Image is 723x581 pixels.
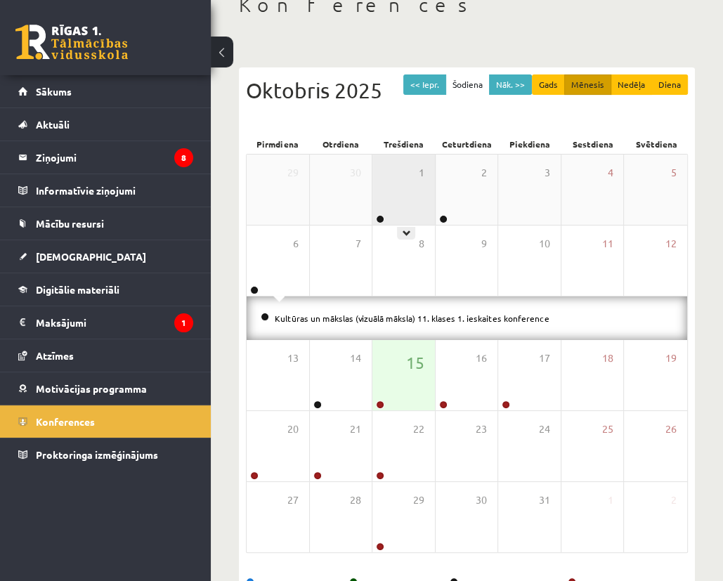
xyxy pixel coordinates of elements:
span: [DEMOGRAPHIC_DATA] [36,250,146,263]
span: 27 [287,492,299,508]
a: Konferences [18,405,193,438]
span: 3 [545,165,550,181]
a: Aktuāli [18,108,193,141]
span: 12 [665,236,677,252]
button: Šodiena [445,74,490,95]
a: Proktoringa izmēģinājums [18,438,193,471]
span: 25 [601,422,613,437]
div: Piekdiena [498,134,561,154]
span: 10 [539,236,550,252]
span: Atzīmes [36,349,74,362]
div: Otrdiena [309,134,372,154]
button: Gads [532,74,565,95]
span: 19 [665,351,677,366]
i: 1 [174,313,193,332]
button: Nāk. >> [489,74,532,95]
i: 8 [174,148,193,167]
span: 14 [350,351,361,366]
button: << Iepr. [403,74,446,95]
button: Diena [651,74,688,95]
span: 20 [287,422,299,437]
span: 15 [406,351,424,374]
span: 29 [287,165,299,181]
button: Nedēļa [611,74,652,95]
span: Digitālie materiāli [36,283,119,296]
span: 30 [476,492,487,508]
span: 2 [671,492,677,508]
span: Aktuāli [36,118,70,131]
div: Ceturtdiena [436,134,499,154]
a: Mācību resursi [18,207,193,240]
span: 7 [356,236,361,252]
span: 31 [539,492,550,508]
span: 29 [413,492,424,508]
span: Motivācijas programma [36,382,147,395]
span: 1 [419,165,424,181]
div: Trešdiena [372,134,436,154]
a: [DEMOGRAPHIC_DATA] [18,240,193,273]
a: Digitālie materiāli [18,273,193,306]
div: Svētdiena [625,134,688,154]
span: Proktoringa izmēģinājums [36,448,158,461]
span: 23 [476,422,487,437]
span: 26 [665,422,677,437]
span: 6 [293,236,299,252]
span: 1 [607,492,613,508]
span: Konferences [36,415,95,428]
span: 8 [419,236,424,252]
a: Informatīvie ziņojumi [18,174,193,207]
span: 9 [481,236,487,252]
legend: Ziņojumi [36,141,193,174]
span: 24 [539,422,550,437]
span: 18 [601,351,613,366]
span: 17 [539,351,550,366]
a: Ziņojumi8 [18,141,193,174]
a: Sākums [18,75,193,107]
span: 16 [476,351,487,366]
button: Mēnesis [564,74,611,95]
span: 13 [287,351,299,366]
a: Kultūras un mākslas (vizuālā māksla) 11. klases 1. ieskaites konference [275,313,549,324]
a: Maksājumi1 [18,306,193,339]
span: Sākums [36,85,72,98]
span: 5 [671,165,677,181]
span: 4 [607,165,613,181]
span: 30 [350,165,361,181]
span: 11 [601,236,613,252]
legend: Informatīvie ziņojumi [36,174,193,207]
span: 28 [350,492,361,508]
a: Motivācijas programma [18,372,193,405]
legend: Maksājumi [36,306,193,339]
span: 2 [481,165,487,181]
span: 22 [413,422,424,437]
span: Mācību resursi [36,217,104,230]
a: Rīgas 1. Tālmācības vidusskola [15,25,128,60]
a: Atzīmes [18,339,193,372]
div: Oktobris 2025 [246,74,688,106]
div: Pirmdiena [246,134,309,154]
span: 21 [350,422,361,437]
div: Sestdiena [561,134,625,154]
